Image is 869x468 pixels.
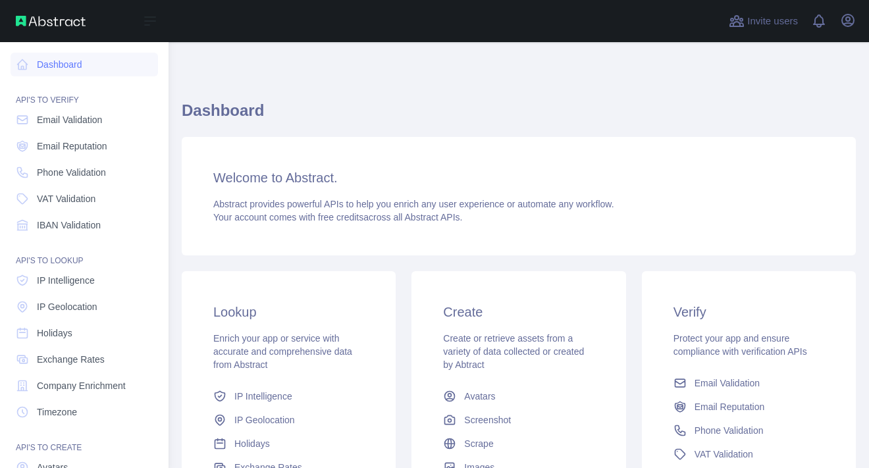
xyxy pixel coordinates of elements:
a: Email Reputation [668,395,829,419]
span: Holidays [234,437,270,450]
h3: Lookup [213,303,364,321]
span: IP Intelligence [37,274,95,287]
span: free credits [318,212,363,222]
span: Phone Validation [695,424,764,437]
a: Phone Validation [11,161,158,184]
button: Invite users [726,11,801,32]
h3: Create [443,303,594,321]
a: IP Intelligence [11,269,158,292]
a: VAT Validation [668,442,829,466]
span: Email Validation [695,377,760,390]
span: Avatars [464,390,495,403]
h3: Welcome to Abstract. [213,169,824,187]
a: Screenshot [438,408,599,432]
a: Email Reputation [11,134,158,158]
a: VAT Validation [11,187,158,211]
a: Email Validation [11,108,158,132]
span: Create or retrieve assets from a variety of data collected or created by Abtract [443,333,584,370]
a: IP Intelligence [208,384,369,408]
img: Abstract API [16,16,86,26]
div: API'S TO LOOKUP [11,240,158,266]
span: Email Reputation [37,140,107,153]
a: IP Geolocation [11,295,158,319]
span: VAT Validation [37,192,95,205]
a: Holidays [208,432,369,455]
span: Phone Validation [37,166,106,179]
a: Exchange Rates [11,348,158,371]
span: Abstract provides powerful APIs to help you enrich any user experience or automate any workflow. [213,199,614,209]
a: IBAN Validation [11,213,158,237]
span: Email Validation [37,113,102,126]
span: IBAN Validation [37,219,101,232]
div: API'S TO CREATE [11,427,158,453]
a: Timezone [11,400,158,424]
a: Phone Validation [668,419,829,442]
h1: Dashboard [182,100,856,132]
span: Scrape [464,437,493,450]
span: Timezone [37,405,77,419]
span: Holidays [37,326,72,340]
a: Holidays [11,321,158,345]
span: Exchange Rates [37,353,105,366]
span: IP Intelligence [234,390,292,403]
a: Avatars [438,384,599,408]
span: VAT Validation [695,448,753,461]
span: Invite users [747,14,798,29]
h3: Verify [673,303,824,321]
a: Company Enrichment [11,374,158,398]
span: Screenshot [464,413,511,427]
div: API'S TO VERIFY [11,79,158,105]
a: Email Validation [668,371,829,395]
span: Protect your app and ensure compliance with verification APIs [673,333,807,357]
span: IP Geolocation [37,300,97,313]
a: Scrape [438,432,599,455]
span: IP Geolocation [234,413,295,427]
a: IP Geolocation [208,408,369,432]
span: Enrich your app or service with accurate and comprehensive data from Abstract [213,333,352,370]
span: Company Enrichment [37,379,126,392]
span: Email Reputation [695,400,765,413]
a: Dashboard [11,53,158,76]
span: Your account comes with across all Abstract APIs. [213,212,462,222]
